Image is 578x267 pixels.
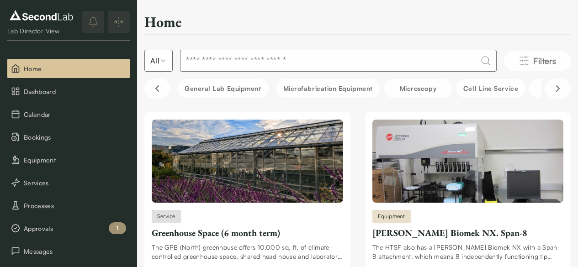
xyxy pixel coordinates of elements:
span: Calendar [24,110,126,119]
span: Services [24,178,126,188]
span: Equipment [378,212,405,220]
button: Microscopy [384,79,452,98]
div: 1 [109,222,126,234]
button: Scroll right [545,79,571,99]
button: Home [7,59,130,78]
img: Greenhouse Space (6 month term) [152,120,343,203]
button: Cell line service [456,79,525,98]
span: Processes [24,201,126,210]
span: Home [24,64,126,73]
button: Equipment [7,150,130,169]
button: Scroll left [144,79,170,99]
button: Microfabrication Equipment [276,79,380,98]
span: Filters [533,54,556,67]
button: Select listing type [144,50,173,72]
span: Approvals [24,224,126,233]
div: The GPB (North) greenhouse offers 10,000 sq. ft. of climate-controlled greenhouse space, shared h... [152,243,343,261]
img: Beckman-Coulter Biomek NX. Span-8 [372,120,564,203]
img: logo [7,8,75,23]
div: Greenhouse Space (6 month term) [152,226,343,239]
button: Dashboard [7,82,130,101]
button: Bookings [7,127,130,147]
button: Calendar [7,105,130,124]
span: Dashboard [24,87,126,96]
span: Service [157,212,175,220]
button: General Lab equipment [177,79,269,98]
button: Messages [7,241,130,261]
button: notifications [82,11,104,33]
button: Approvals [7,219,130,238]
button: Services [7,173,130,192]
button: Filters [504,51,571,71]
span: Equipment [24,155,126,165]
span: Bookings [24,132,126,142]
h2: Home [144,13,181,31]
div: The HTSF also has a [PERSON_NAME] Biomek NX with a Span-8 attachment, which means 8 independently... [372,243,564,261]
div: [PERSON_NAME] Biomek NX. Span-8 [372,226,564,239]
div: Lab Director View [7,26,75,36]
span: Messages [24,246,126,256]
button: Expand/Collapse sidebar [108,11,130,33]
button: Processes [7,196,130,215]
